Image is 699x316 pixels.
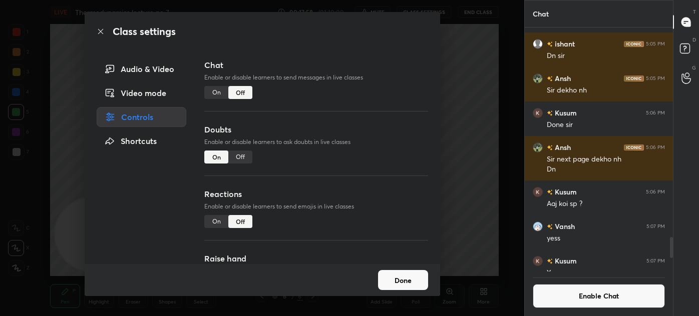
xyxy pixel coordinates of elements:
[533,221,543,231] img: 1aada07e58a342c68ab3e05b4550dc01.jpg
[97,107,187,127] div: Controls
[204,59,428,71] h3: Chat
[547,120,665,130] div: Done sir
[97,131,187,151] div: Shortcuts
[693,8,696,15] p: T
[97,59,187,79] div: Audio & Video
[547,224,553,229] img: no-rating-badge.077c3623.svg
[228,215,252,228] div: Off
[533,187,543,197] img: 3
[547,145,553,150] img: no-rating-badge.077c3623.svg
[553,221,575,231] h6: Vansh
[547,268,665,278] div: Yes
[624,144,644,150] img: iconic-dark.1390631f.png
[553,186,577,197] h6: Kusum
[204,252,428,264] h3: Raise hand
[533,39,543,49] img: default.png
[553,107,577,118] h6: Kusum
[547,258,553,264] img: no-rating-badge.077c3623.svg
[204,123,428,135] h3: Doubts
[97,83,187,103] div: Video mode
[553,73,571,83] h6: Ansh
[624,75,644,81] img: iconic-dark.1390631f.png
[204,215,228,228] div: On
[547,41,553,47] img: no-rating-badge.077c3623.svg
[547,154,665,164] div: Sir next page dekho nh
[547,233,665,243] div: yess
[525,27,673,271] div: grid
[547,76,553,81] img: no-rating-badge.077c3623.svg
[692,36,696,43] p: D
[533,256,543,266] img: 3
[533,73,543,83] img: 7f600530b7d7470a8ac5da17b2e154f1.jpg
[204,202,428,211] p: Enable or disable learners to send emojis in live classes
[646,110,665,116] div: 5:06 PM
[533,108,543,118] img: 3
[547,199,665,209] div: Aaj koi sp ?
[646,223,665,229] div: 5:07 PM
[646,144,665,150] div: 5:06 PM
[533,284,665,308] button: Enable Chat
[547,51,665,61] div: Dn sir
[692,64,696,71] p: G
[525,0,557,27] p: Chat
[553,38,575,49] h6: ishant
[553,255,577,266] h6: Kusum
[113,24,176,39] h2: Class settings
[533,142,543,152] img: 7f600530b7d7470a8ac5da17b2e154f1.jpg
[646,258,665,264] div: 5:07 PM
[547,164,665,174] div: Dn
[646,189,665,195] div: 5:06 PM
[624,41,644,47] img: iconic-dark.1390631f.png
[547,85,665,95] div: Sir dekho nh
[204,137,428,146] p: Enable or disable learners to ask doubts in live classes
[204,86,228,99] div: On
[228,86,252,99] div: Off
[547,189,553,195] img: no-rating-badge.077c3623.svg
[204,188,428,200] h3: Reactions
[553,142,571,152] h6: Ansh
[646,75,665,81] div: 5:05 PM
[646,41,665,47] div: 5:05 PM
[204,73,428,82] p: Enable or disable learners to send messages in live classes
[378,270,428,290] button: Done
[204,150,228,163] div: On
[547,110,553,116] img: no-rating-badge.077c3623.svg
[228,150,252,163] div: Off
